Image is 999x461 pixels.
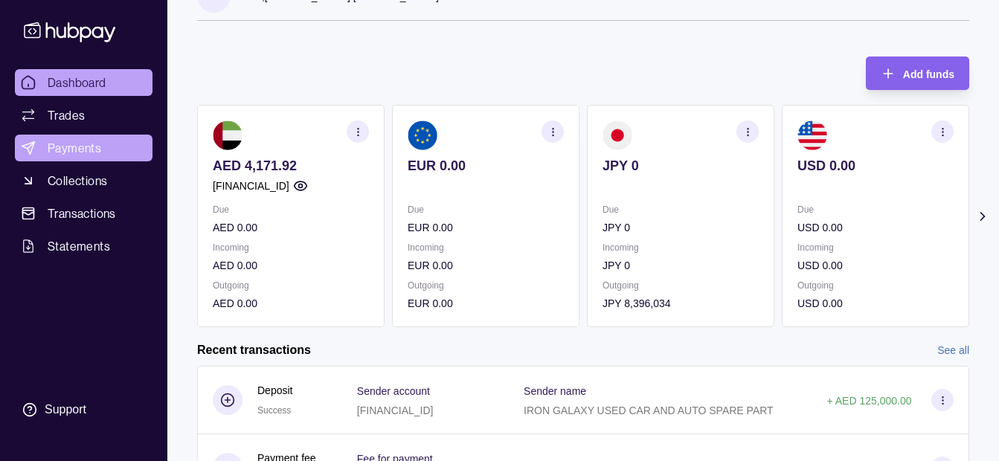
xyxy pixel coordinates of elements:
button: Add funds [866,57,969,90]
a: Transactions [15,200,152,227]
p: Incoming [797,239,954,256]
p: EUR 0.00 [408,219,564,236]
p: AED 0.00 [213,219,369,236]
p: Due [408,202,564,218]
span: Add funds [903,68,954,80]
a: See all [937,342,969,358]
span: Success [257,405,291,416]
p: JPY 0 [603,219,759,236]
img: jp [603,120,632,150]
p: Outgoing [213,277,369,294]
p: USD 0.00 [797,219,954,236]
p: JPY 8,396,034 [603,295,759,312]
p: Outgoing [797,277,954,294]
p: EUR 0.00 [408,295,564,312]
p: Due [797,202,954,218]
img: us [797,120,827,150]
p: [FINANCIAL_ID] [357,404,434,416]
span: Collections [48,172,107,190]
p: Due [603,202,759,218]
p: Incoming [408,239,564,256]
span: Statements [48,237,110,255]
div: Support [45,402,86,418]
a: Support [15,394,152,425]
img: eu [408,120,437,150]
p: [FINANCIAL_ID] [213,178,289,194]
p: Incoming [213,239,369,256]
p: Incoming [603,239,759,256]
span: Payments [48,139,101,157]
span: Trades [48,106,85,124]
p: Outgoing [408,277,564,294]
p: Deposit [257,382,292,399]
p: Outgoing [603,277,759,294]
a: Trades [15,102,152,129]
p: JPY 0 [603,257,759,274]
h2: Recent transactions [197,342,311,358]
p: USD 0.00 [797,257,954,274]
span: Dashboard [48,74,106,91]
span: Transactions [48,204,116,222]
p: AED 0.00 [213,257,369,274]
a: Statements [15,233,152,259]
p: Sender name [524,385,586,397]
p: USD 0.00 [797,158,954,174]
a: Dashboard [15,69,152,96]
p: USD 0.00 [797,295,954,312]
p: + AED 125,000.00 [826,395,911,407]
p: JPY 0 [603,158,759,174]
p: Sender account [357,385,430,397]
p: AED 0.00 [213,295,369,312]
p: AED 4,171.92 [213,158,369,174]
img: ae [213,120,242,150]
p: IRON GALAXY USED CAR AND AUTO SPARE PART [524,404,774,416]
a: Payments [15,135,152,161]
p: Due [213,202,369,218]
a: Collections [15,167,152,194]
p: EUR 0.00 [408,257,564,274]
p: EUR 0.00 [408,158,564,174]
